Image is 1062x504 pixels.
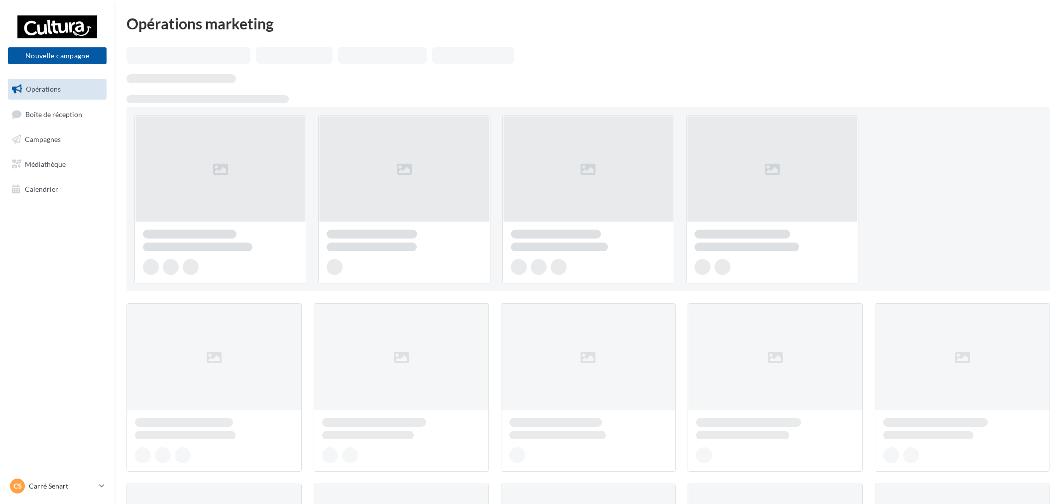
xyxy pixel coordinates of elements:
[126,16,1050,31] div: Opérations marketing
[25,110,82,118] span: Boîte de réception
[8,47,107,64] button: Nouvelle campagne
[25,160,66,168] span: Médiathèque
[29,481,95,491] p: Carré Senart
[25,135,61,143] span: Campagnes
[25,184,58,193] span: Calendrier
[6,154,109,175] a: Médiathèque
[26,85,61,93] span: Opérations
[13,481,22,491] span: CS
[6,79,109,100] a: Opérations
[8,477,107,496] a: CS Carré Senart
[6,179,109,200] a: Calendrier
[6,104,109,125] a: Boîte de réception
[6,129,109,150] a: Campagnes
